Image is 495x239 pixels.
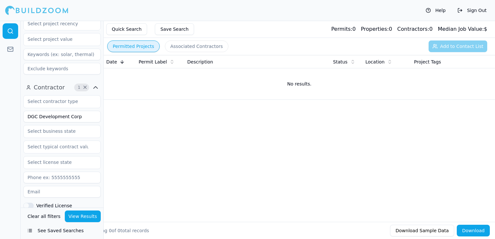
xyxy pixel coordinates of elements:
[23,225,101,236] button: See Saved Searches
[331,25,355,33] div: 0
[23,111,101,122] input: Business name
[457,225,490,236] button: Download
[24,33,92,45] input: Select project value
[106,59,117,65] span: Date
[65,211,101,222] button: View Results
[24,156,92,168] input: Select license state
[23,172,101,183] input: Phone ex: 5555555555
[397,26,429,32] span: Contractors:
[361,25,392,33] div: 0
[23,49,101,60] input: Keywords (ex: solar, thermal)
[109,228,112,233] span: 0
[438,25,487,33] div: $
[139,59,167,65] span: Permit Label
[104,68,495,99] td: No results.
[106,23,147,35] button: Quick Search
[331,26,352,32] span: Permits:
[454,5,490,16] button: Sign Out
[414,59,441,65] span: Project Tags
[165,40,228,52] button: Associated Contractors
[107,40,160,52] button: Permitted Projects
[187,59,213,65] span: Description
[118,228,121,233] span: 0
[390,225,454,236] button: Download Sample Data
[34,83,65,92] span: Contractor
[23,186,101,198] input: Email
[365,59,385,65] span: Location
[24,96,92,107] input: Select contractor type
[76,84,82,91] span: 1
[397,25,432,33] div: 0
[88,227,149,234] div: Showing of total records
[26,211,62,222] button: Clear all filters
[24,141,92,153] input: Select typical contract value
[155,23,194,35] button: Save Search
[23,63,101,74] input: Exclude keywords
[36,203,72,208] label: Verified License
[438,26,484,32] span: Median Job Value:
[83,86,87,89] span: Clear Contractor filters
[24,125,92,137] input: Select business state
[361,26,389,32] span: Properties:
[333,59,348,65] span: Status
[23,82,101,93] button: Contractor1Clear Contractor filters
[422,5,449,16] button: Help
